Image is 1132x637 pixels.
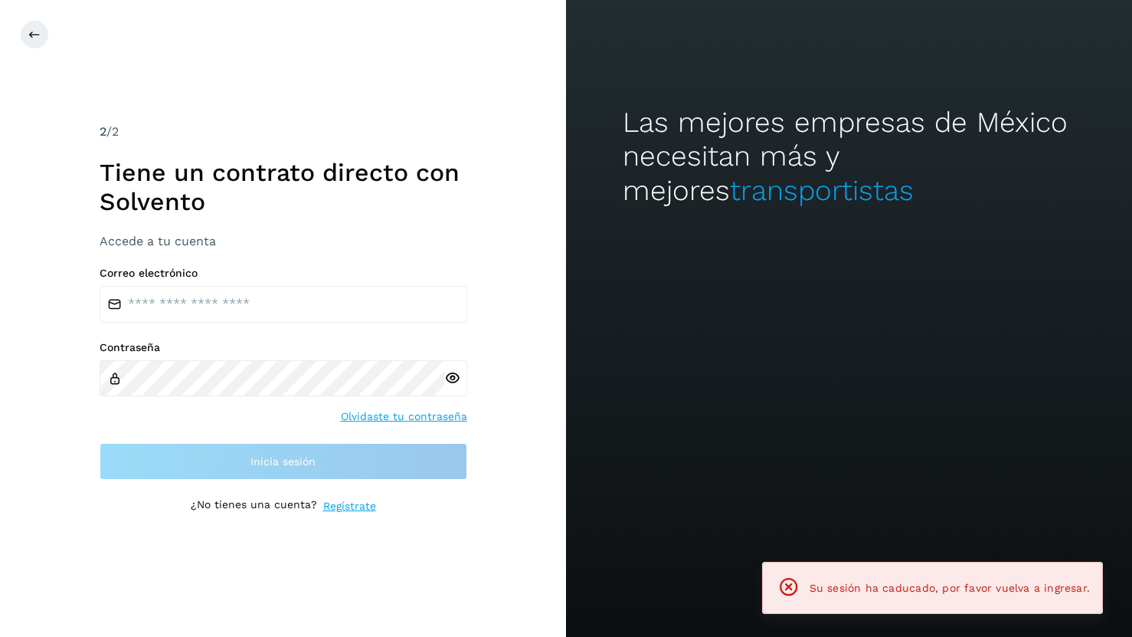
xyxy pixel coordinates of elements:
[100,158,467,217] h1: Tiene un contrato directo con Solvento
[341,409,467,425] a: Olvidaste tu contraseña
[100,443,467,480] button: Inicia sesión
[100,123,467,141] div: /2
[100,124,106,139] span: 2
[100,341,467,354] label: Contraseña
[730,174,914,207] span: transportistas
[323,498,376,514] a: Regístrate
[191,498,317,514] p: ¿No tienes una cuenta?
[100,267,467,280] label: Correo electrónico
[810,582,1090,594] span: Su sesión ha caducado, por favor vuelva a ingresar.
[250,456,316,467] span: Inicia sesión
[100,234,467,248] h3: Accede a tu cuenta
[623,106,1075,208] h2: Las mejores empresas de México necesitan más y mejores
